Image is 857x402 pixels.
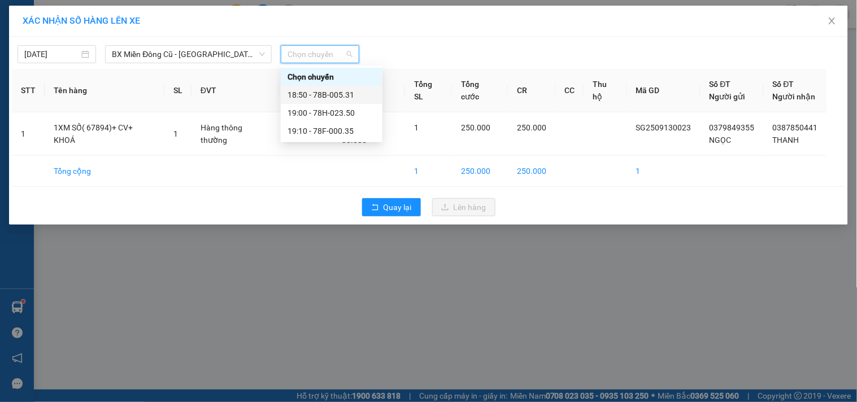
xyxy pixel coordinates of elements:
span: 250.000 [517,123,546,132]
th: Tên hàng [45,69,164,112]
th: STT [12,69,45,112]
th: Tổng SL [405,69,452,112]
span: NGỌC [710,136,732,145]
div: 19:00 - 78H-023.50 [288,107,376,119]
button: uploadLên hàng [432,198,495,216]
td: 1XM SỐ( 67894)+ CV+ KHOÁ [45,112,164,156]
td: Tổng cộng [45,156,164,187]
th: Thu hộ [584,69,627,112]
span: XÁC NHẬN SỐ HÀNG LÊN XE [23,15,140,26]
th: Mã GD [627,69,701,112]
th: Tổng cước [452,69,508,112]
span: 0387850441 [773,123,818,132]
div: 19:10 - 78F-000.35 [288,125,376,137]
div: 18:50 - 78B-005.31 [288,89,376,101]
span: Số ĐT [773,80,794,89]
span: Số ĐT [710,80,731,89]
span: 1 [414,123,419,132]
span: rollback [371,203,379,212]
span: 250.000 [461,123,490,132]
td: 1 [405,156,452,187]
td: 1 [627,156,701,187]
td: 1 [12,112,45,156]
th: Loại hàng [279,69,333,112]
div: Chọn chuyến [288,71,376,83]
th: CC [555,69,584,112]
button: rollbackQuay lại [362,198,421,216]
span: Người gửi [710,92,746,101]
button: Close [816,6,848,37]
span: close [828,16,837,25]
span: Chọn chuyến [288,46,353,63]
div: Chọn chuyến [281,68,382,86]
span: Quay lại [384,201,412,213]
span: Người nhận [773,92,816,101]
span: BX Miền Đông Cũ - Tuy Hoà [112,46,265,63]
td: 250.000 [508,156,555,187]
th: SL [164,69,192,112]
th: CR [508,69,555,112]
span: 0379849355 [710,123,755,132]
td: 250.000 [452,156,508,187]
td: Hàng thông thường [192,112,279,156]
span: SG2509130023 [636,123,691,132]
input: 13/09/2025 [24,48,79,60]
span: down [259,51,266,58]
th: ĐVT [192,69,279,112]
span: THANH [773,136,799,145]
span: 1 [173,129,178,138]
